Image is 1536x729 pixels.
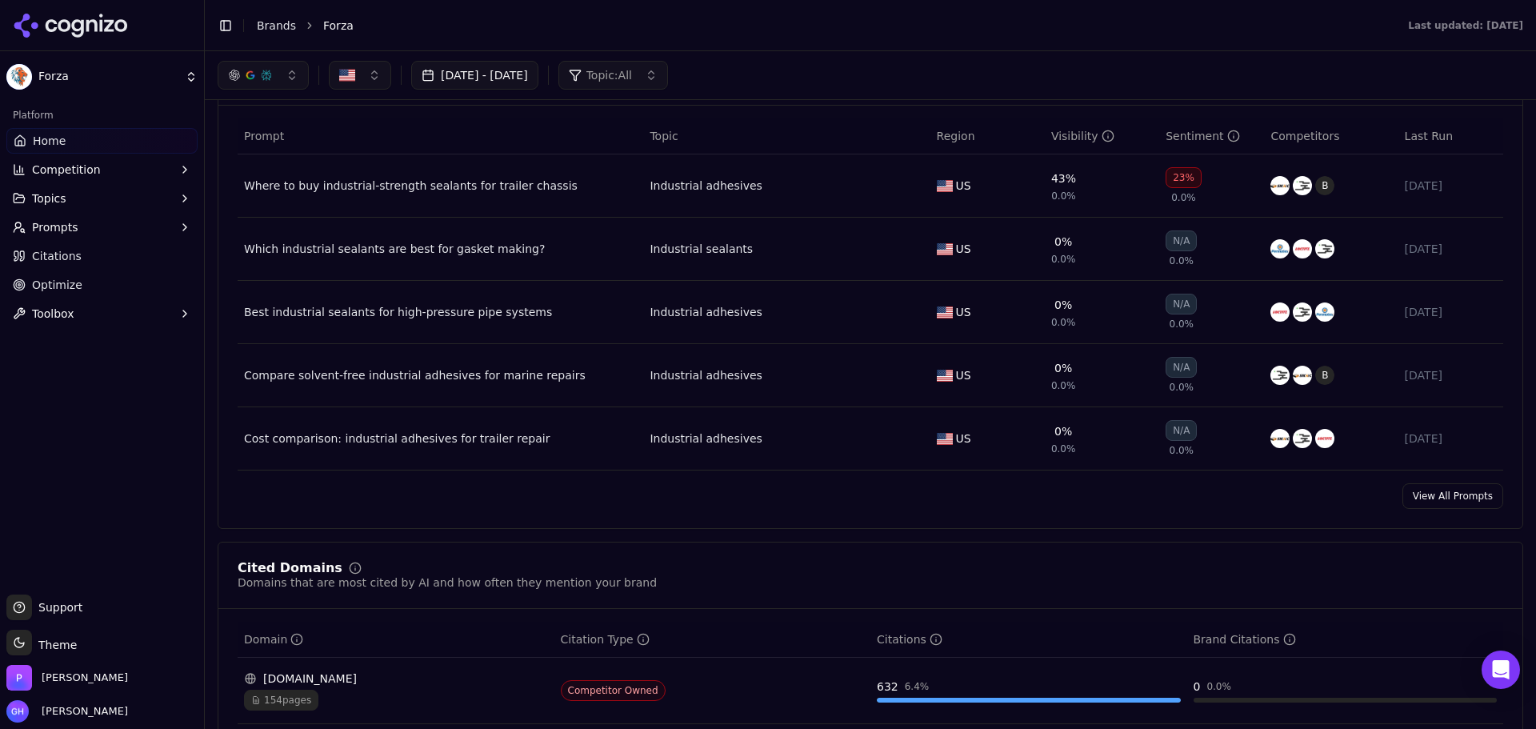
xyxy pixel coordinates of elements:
img: US flag [937,433,953,445]
span: 0.0% [1170,318,1194,330]
span: Prompts [32,219,78,235]
a: Home [6,128,198,154]
a: Where to buy industrial-strength sealants for trailer chassis [244,178,637,194]
span: 0.0% [1170,254,1194,267]
img: Perrill [6,665,32,691]
img: sika [1270,429,1290,448]
img: 3m [1315,239,1334,258]
div: Brand Citations [1194,631,1296,647]
img: 3m [1293,429,1312,448]
span: 0.0% [1170,444,1194,457]
span: 154 pages [244,690,318,711]
th: brandCitationCount [1187,622,1504,658]
div: Data table [238,118,1503,471]
button: Prompts [6,214,198,240]
a: Which industrial sealants are best for gasket making? [244,241,637,257]
a: Optimize [6,272,198,298]
span: 0.0% [1170,381,1194,394]
div: 6.4 % [905,680,930,693]
div: N/A [1166,230,1197,251]
div: Industrial adhesives [650,367,762,383]
a: Cost comparison: industrial adhesives for trailer repair [244,431,637,447]
span: Home [33,133,66,149]
img: US flag [937,180,953,192]
th: Competitors [1264,118,1398,154]
button: Toolbox [6,301,198,326]
img: 3m [1293,302,1312,322]
span: Competitors [1270,128,1339,144]
button: Open user button [6,700,128,723]
div: 0% [1054,234,1072,250]
img: US flag [937,243,953,255]
span: Forza [323,18,354,34]
div: [DATE] [1405,178,1497,194]
span: Forza [38,70,178,84]
div: N/A [1166,294,1197,314]
th: Topic [643,118,930,154]
th: Region [930,118,1045,154]
div: 43% [1051,170,1076,186]
img: United States [339,67,355,83]
div: 0.0 % [1206,680,1231,693]
div: Platform [6,102,198,128]
th: citationTypes [554,622,871,658]
div: Domains that are most cited by AI and how often they mention your brand [238,575,657,591]
span: 0.0% [1051,190,1076,202]
span: Topic: All [586,67,632,83]
a: Citations [6,243,198,269]
span: Region [937,128,975,144]
a: Best industrial sealants for high-pressure pipe systems [244,304,637,320]
div: [DATE] [1405,241,1497,257]
div: [DATE] [1405,431,1497,447]
a: View All Prompts [1402,483,1503,509]
img: 3m [1270,366,1290,385]
div: [DATE] [1405,367,1497,383]
th: totalCitationCount [870,622,1187,658]
div: 0 [1194,679,1201,695]
div: Sentiment [1166,128,1239,144]
span: US [956,178,971,194]
img: loctite [1270,302,1290,322]
img: Grace Hallen [6,700,29,723]
span: US [956,431,971,447]
div: 0% [1054,423,1072,439]
img: sika [1270,176,1290,195]
img: sika [1293,366,1312,385]
span: Perrill [42,671,128,685]
div: Industrial adhesives [650,431,762,447]
div: Domain [244,631,303,647]
span: 0.0% [1051,443,1076,455]
img: loctite [1293,239,1312,258]
img: loctite [1315,429,1334,448]
div: N/A [1166,357,1197,378]
div: 23% [1166,167,1202,188]
span: Topic [650,128,678,144]
button: [DATE] - [DATE] [411,61,538,90]
a: Industrial adhesives [650,178,762,194]
th: sentiment [1159,118,1264,154]
th: domain [238,622,554,658]
span: Optimize [32,277,82,293]
span: 0.0% [1051,253,1076,266]
div: Last updated: [DATE] [1408,19,1523,32]
a: Brands [257,19,296,32]
img: US flag [937,306,953,318]
div: Citation Type [561,631,650,647]
span: B [1315,366,1334,385]
div: Industrial adhesives [650,304,762,320]
img: 3m [1293,176,1312,195]
span: US [956,304,971,320]
span: US [956,241,971,257]
img: permatex [1270,239,1290,258]
span: B [1315,176,1334,195]
img: permatex [1315,302,1334,322]
nav: breadcrumb [257,18,1376,34]
span: Prompt [244,128,284,144]
span: [PERSON_NAME] [35,704,128,719]
a: Compare solvent-free industrial adhesives for marine repairs [244,367,637,383]
th: Prompt [238,118,643,154]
